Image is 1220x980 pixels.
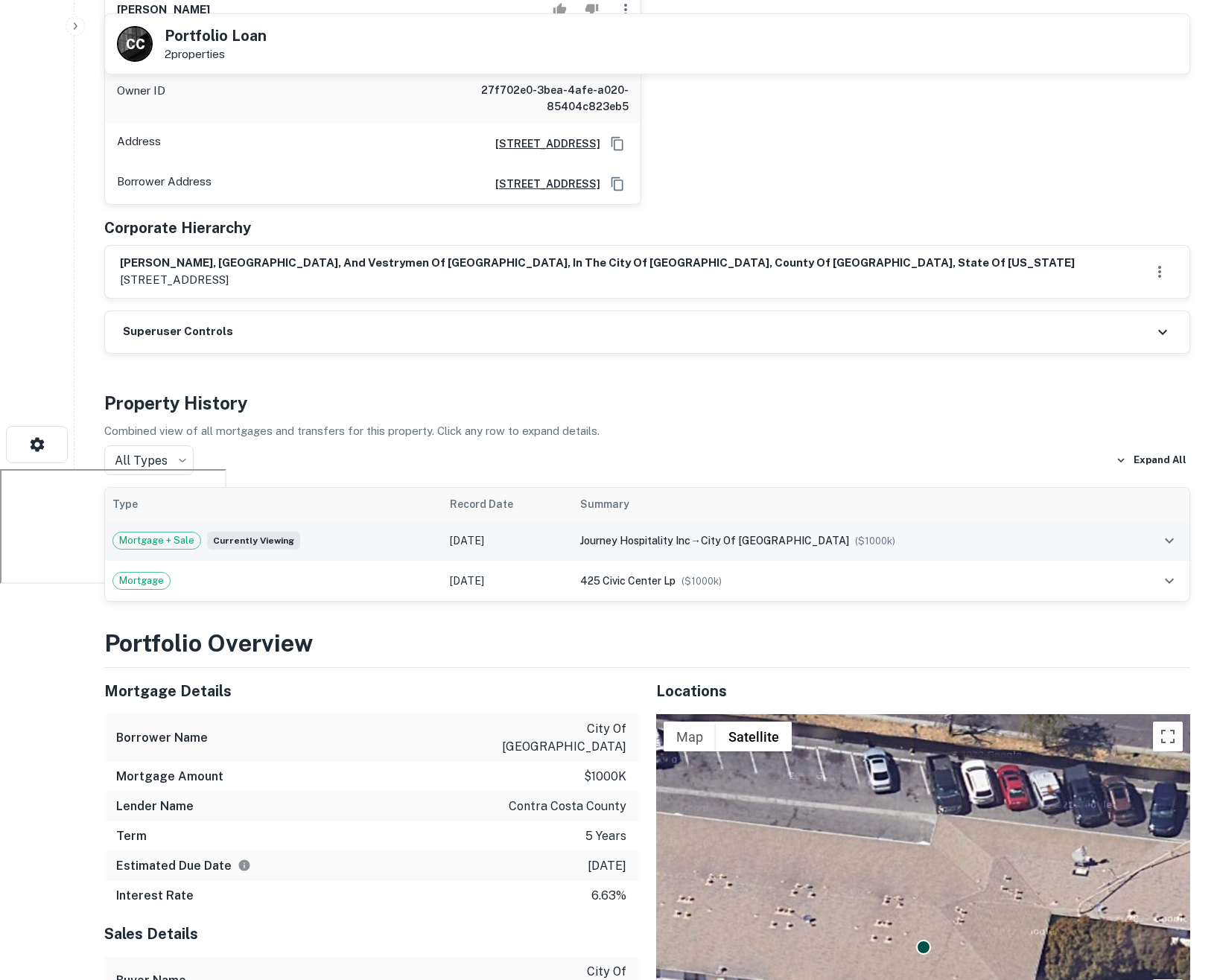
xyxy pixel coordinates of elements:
iframe: Chat Widget [1146,861,1220,932]
p: 5 years [585,827,626,845]
td: [DATE] [442,521,573,561]
p: Borrower Address [117,173,212,195]
p: 6.63% [591,887,626,905]
a: [STREET_ADDRESS] [483,136,600,152]
button: Expand All [1112,449,1190,471]
h6: Lender Name [116,798,194,815]
h6: 27f702e0-3bea-4afe-a020-85404c823eb5 [450,82,629,115]
p: $1000k [584,768,626,786]
p: contra costa county [509,798,626,815]
h6: Superuser Controls [123,323,233,340]
h5: Corporate Hierarchy [104,217,251,239]
td: [DATE] [442,561,573,601]
h5: Sales Details [104,923,638,945]
h5: Portfolio Loan [165,28,267,43]
h6: [PERSON_NAME] [117,1,210,19]
button: Copy Address [606,173,629,195]
p: C C [126,34,144,54]
button: Show street map [664,722,716,751]
h6: Mortgage Amount [116,768,223,786]
button: expand row [1157,528,1182,553]
th: Record Date [442,488,573,521]
div: → [580,532,1115,549]
h6: Estimated Due Date [116,857,251,875]
th: Type [105,488,442,521]
span: 425 civic center lp [580,575,676,587]
span: Mortgage [113,573,170,588]
h6: Borrower Name [116,729,208,747]
div: All Types [104,445,194,475]
button: Toggle fullscreen view [1153,722,1183,751]
h3: Portfolio Overview [104,626,1190,661]
h5: Locations [656,680,1190,702]
p: [DATE] [588,857,626,875]
svg: Estimate is based on a standard schedule for this type of loan. [238,859,251,872]
h6: [PERSON_NAME], [GEOGRAPHIC_DATA], and vestrymen of [GEOGRAPHIC_DATA], in the city of [GEOGRAPHIC_... [120,255,1075,272]
h5: Mortgage Details [104,680,638,702]
span: Currently viewing [207,532,300,550]
button: expand row [1157,568,1182,594]
span: ($ 1000k ) [682,576,722,587]
p: city of [GEOGRAPHIC_DATA] [492,720,626,756]
span: city of [GEOGRAPHIC_DATA] [701,535,849,547]
p: [STREET_ADDRESS] [120,271,1075,289]
p: Address [117,133,161,155]
h4: Property History [104,389,1190,416]
h6: Interest Rate [116,887,194,905]
span: Mortgage + Sale [113,533,200,548]
p: 2 properties [165,48,267,61]
button: Copy Address [606,133,629,155]
span: journey hospitality inc [580,535,690,547]
h6: Term [116,827,147,845]
a: [STREET_ADDRESS] [483,176,600,192]
button: Show satellite imagery [716,722,792,751]
th: Summary [573,488,1122,521]
p: Owner ID [117,82,165,115]
p: Combined view of all mortgages and transfers for this property. Click any row to expand details. [104,422,1190,440]
span: ($ 1000k ) [855,535,895,547]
